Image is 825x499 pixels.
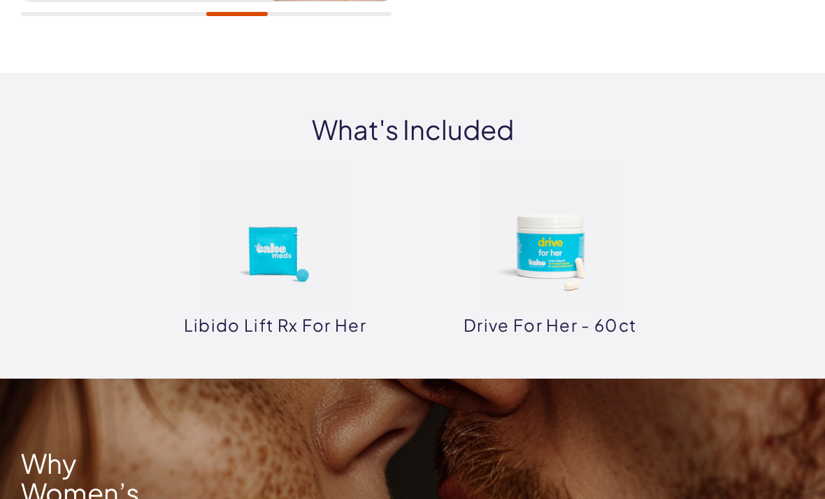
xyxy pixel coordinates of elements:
[14,115,811,144] h2: What's Included
[480,165,620,305] img: Drive For Her - 60ct
[138,165,412,337] a: Libido Lift Rx For Her Libido Lift Rx For Her
[152,314,399,337] p: Libido Lift Rx For Her
[412,165,687,337] a: Drive For Her - 60ct Drive For Her - 60ct
[205,165,345,305] img: Libido Lift Rx For Her
[426,314,673,337] p: Drive For Her - 60ct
